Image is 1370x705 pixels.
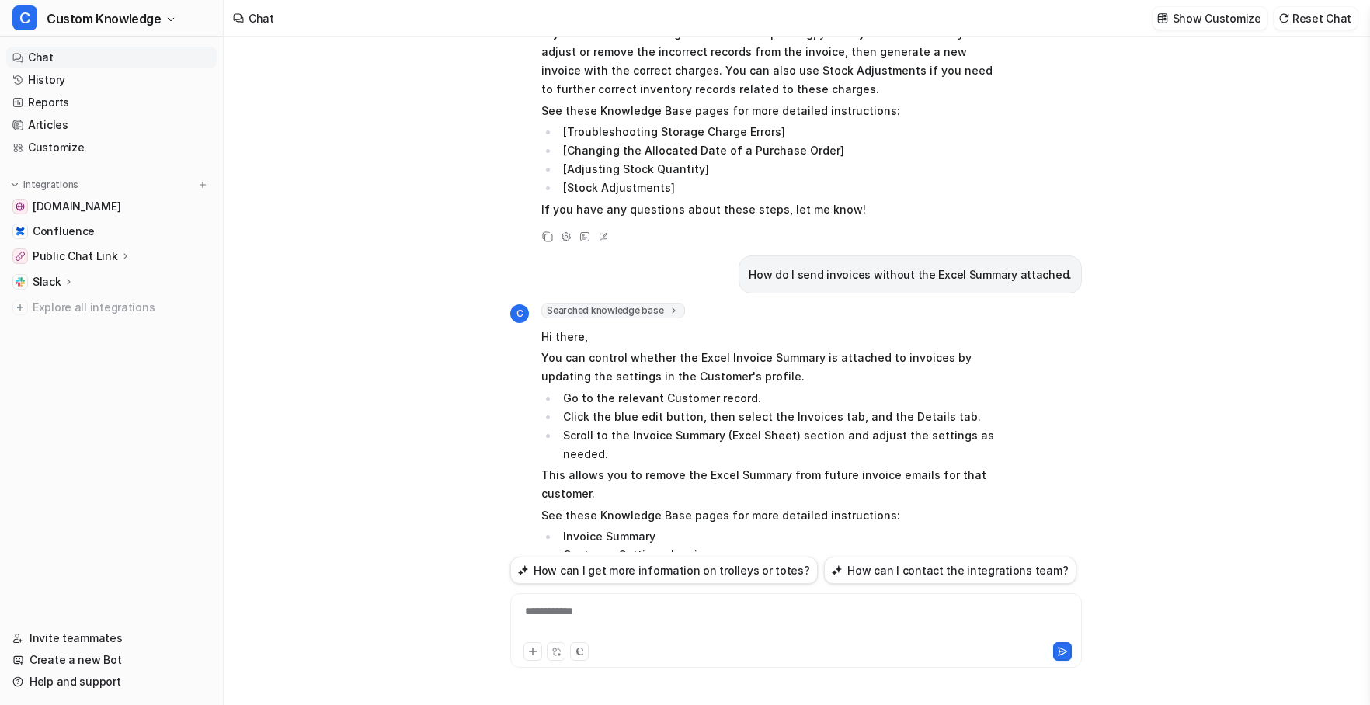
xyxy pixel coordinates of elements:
[558,527,996,546] li: Invoice Summary
[9,179,20,190] img: expand menu
[558,160,996,179] li: [Adjusting Stock Quantity]
[558,426,996,464] li: Scroll to the Invoice Summary (Excel Sheet) section and adjust the settings as needed.
[6,69,217,91] a: History
[1157,12,1168,24] img: customize
[16,252,25,261] img: Public Chat Link
[510,304,529,323] span: C
[541,102,996,120] p: See these Knowledge Base pages for more detailed instructions:
[33,224,95,239] span: Confluence
[1278,12,1289,24] img: reset
[1274,7,1358,30] button: Reset Chat
[6,297,217,318] a: Explore all integrations
[558,179,996,197] li: [Stock Adjustments]
[541,328,996,346] p: Hi there,
[541,303,685,318] span: Searched knowledge base
[12,300,28,315] img: explore all integrations
[510,557,818,584] button: How can I get more information on trolleys or totes?
[6,196,217,217] a: help.cartoncloud.com[DOMAIN_NAME]
[6,177,83,193] button: Integrations
[558,408,996,426] li: Click the blue edit button, then select the Invoices tab, and the Details tab.
[541,349,996,386] p: You can control whether the Excel Invoice Summary is attached to invoices by updating the setting...
[33,274,61,290] p: Slack
[6,671,217,693] a: Help and support
[16,277,25,287] img: Slack
[16,227,25,236] img: Confluence
[824,557,1076,584] button: How can I contact the integrations team?
[6,137,217,158] a: Customize
[1173,10,1261,26] p: Show Customize
[749,266,1072,284] p: How do I send invoices without the Excel Summary attached.
[16,202,25,211] img: help.cartoncloud.com
[558,546,996,564] li: Customer Settings-Invoice
[6,47,217,68] a: Chat
[541,200,996,219] p: If you have any questions about these steps, let me know!
[558,141,996,160] li: [Changing the Allocated Date of a Purchase Order]
[1153,7,1267,30] button: Show Customize
[47,8,162,30] span: Custom Knowledge
[33,199,120,214] span: [DOMAIN_NAME]
[558,123,996,141] li: [Troubleshooting Storage Charge Errors]
[541,24,996,99] p: If you find that the charges are still not updating, you may need to manually adjust or remove th...
[541,466,996,503] p: This allows you to remove the Excel Summary from future invoice emails for that customer.
[249,10,274,26] div: Chat
[197,179,208,190] img: menu_add.svg
[541,506,996,525] p: See these Knowledge Base pages for more detailed instructions:
[558,389,996,408] li: Go to the relevant Customer record.
[23,179,78,191] p: Integrations
[33,248,118,264] p: Public Chat Link
[33,295,210,320] span: Explore all integrations
[6,114,217,136] a: Articles
[6,92,217,113] a: Reports
[6,627,217,649] a: Invite teammates
[6,221,217,242] a: ConfluenceConfluence
[6,649,217,671] a: Create a new Bot
[12,5,37,30] span: C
